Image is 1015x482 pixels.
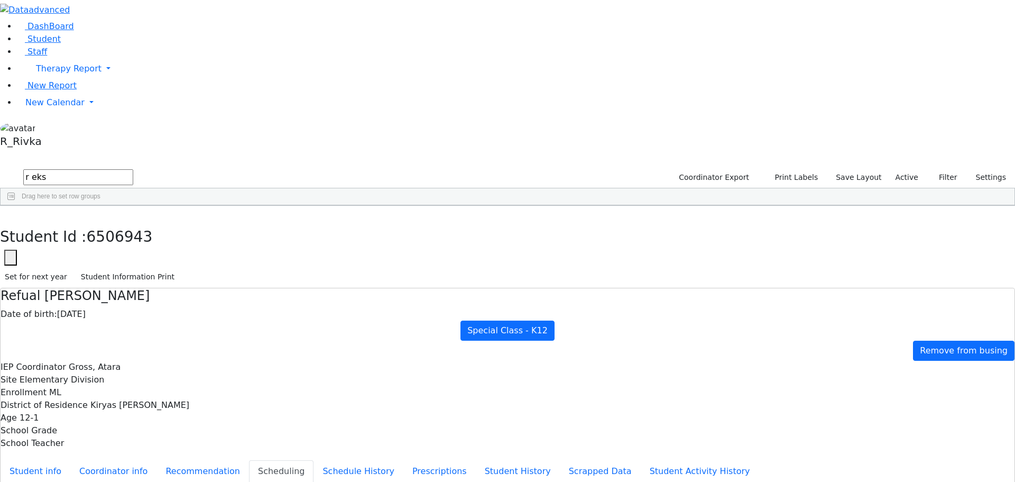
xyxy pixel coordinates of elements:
[22,193,100,200] span: Drag here to set row groups
[1,386,47,399] label: Enrollment
[87,228,153,245] span: 6506943
[69,362,121,372] span: Gross, Atara
[90,400,189,410] span: Kiryas [PERSON_NAME]
[27,34,61,44] span: Student
[1,361,66,374] label: IEP Coordinator
[17,34,61,44] a: Student
[17,80,77,90] a: New Report
[913,341,1014,361] a: Remove from busing
[17,92,1015,113] a: New Calendar
[762,169,823,186] button: Print Labels
[27,21,74,31] span: DashBoard
[962,169,1011,186] button: Settings
[25,97,85,107] span: New Calendar
[460,321,555,341] a: Special Class - K12
[1,288,1014,304] h4: Refual [PERSON_NAME]
[1,308,57,321] label: Date of birth:
[23,169,133,185] input: Search
[17,47,47,57] a: Staff
[20,413,39,423] span: 12-1
[925,169,962,186] button: Filter
[1,437,64,450] label: School Teacher
[17,21,74,31] a: DashBoard
[1,412,17,424] label: Age
[920,345,1008,356] span: Remove from busing
[36,63,101,74] span: Therapy Report
[27,80,77,90] span: New Report
[1,308,1014,321] div: [DATE]
[831,169,886,186] button: Save Layout
[49,387,61,397] span: ML
[672,169,754,186] button: Coordinator Export
[27,47,47,57] span: Staff
[1,374,17,386] label: Site
[1,399,88,412] label: District of Residence
[1,424,57,437] label: School Grade
[20,375,105,385] span: Elementary Division
[76,269,179,285] button: Student Information Print
[17,58,1015,79] a: Therapy Report
[891,169,923,186] label: Active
